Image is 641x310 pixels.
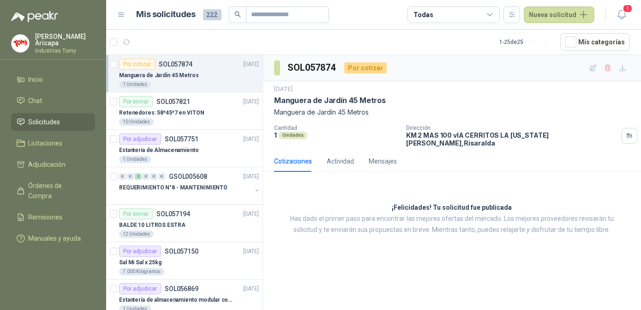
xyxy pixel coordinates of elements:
p: KM 2 MAS 100 vIA CERRITOS LA [US_STATE] [PERSON_NAME] , Risaralda [406,131,618,147]
a: Órdenes de Compra [11,177,95,205]
div: 1 Unidades [119,81,151,88]
div: 0 [158,173,165,180]
p: Retenedores: 58*45*7 en VITON [119,109,204,117]
div: 10 Unidades [119,118,154,126]
div: 7.000 Kilogramos [119,268,164,275]
div: Por adjudicar [119,246,161,257]
div: 0 [143,173,150,180]
div: Por adjudicar [119,283,161,294]
div: Mensajes [369,156,397,166]
div: Actividad [327,156,354,166]
div: 2 [135,173,142,180]
a: Por adjudicarSOL057150[DATE] Sal Mi Sal x 25kg7.000 Kilogramos [106,242,263,280]
div: Por enviar [119,96,153,107]
p: Industrias Tomy [35,48,95,54]
p: SOL057751 [165,136,198,142]
span: 222 [203,9,222,20]
div: 0 [127,173,134,180]
p: Estantería de Almacenamiento [119,146,199,155]
p: [DATE] [243,135,259,144]
a: Inicio [11,71,95,88]
p: Sal Mi Sal x 25kg [119,258,162,267]
span: Remisiones [29,212,63,222]
p: Has dado el primer paso para encontrar las mejores ofertas del mercado. Los mejores proveedores r... [286,213,618,236]
div: Por cotizar [344,62,387,73]
img: Company Logo [12,35,29,52]
p: [PERSON_NAME] Aricapa [35,33,95,46]
a: 0 0 2 0 0 0 GSOL005608[DATE] REQUERIMIENTO N°8 - MANTENIMIENTO [119,171,261,201]
h3: ¡Felicidades! Tu solicitud fue publicada [392,202,512,213]
p: Manguera de Jardín 45 Metros [119,71,199,80]
a: Licitaciones [11,134,95,152]
a: Por adjudicarSOL057751[DATE] Estantería de Almacenamiento1 Unidades [106,130,263,167]
div: 1 Unidades [119,156,151,163]
p: Estantería de almacenamiento modular con organizadores abiertos [119,296,234,304]
div: Cotizaciones [274,156,312,166]
h1: Mis solicitudes [137,8,196,21]
p: BALDE 10 LITROS ESTRA [119,221,185,230]
p: [DATE] [274,85,293,94]
div: 1 - 25 de 25 [499,35,553,49]
p: REQUERIMIENTO N°8 - MANTENIMIENTO [119,183,228,192]
span: Licitaciones [29,138,63,148]
p: [DATE] [243,60,259,69]
span: Adjudicación [29,159,66,170]
p: Dirección [406,125,618,131]
div: 0 [119,173,126,180]
p: SOL057150 [165,248,198,255]
div: 12 Unidades [119,231,154,238]
span: Órdenes de Compra [29,181,86,201]
p: GSOL005608 [169,173,207,180]
p: [DATE] [243,97,259,106]
span: Manuales y ayuda [29,233,81,243]
h3: SOL057874 [288,61,337,75]
p: [DATE] [243,172,259,181]
a: Adjudicación [11,156,95,173]
p: SOL057821 [156,98,190,105]
a: Por cotizarSOL057874[DATE] Manguera de Jardín 45 Metros1 Unidades [106,55,263,92]
div: Todas [413,10,433,20]
a: Manuales y ayuda [11,230,95,247]
p: SOL057874 [159,61,192,67]
button: Nueva solicitud [524,6,594,23]
p: 1 [274,131,277,139]
p: [DATE] [243,210,259,219]
a: Remisiones [11,208,95,226]
a: Por enviarSOL057821[DATE] Retenedores: 58*45*7 en VITON10 Unidades [106,92,263,130]
span: search [234,11,241,18]
span: 1 [623,4,633,13]
p: Manguera de Jardín 45 Metros [274,107,630,117]
p: Manguera de Jardín 45 Metros [274,96,386,105]
a: Por enviarSOL057194[DATE] BALDE 10 LITROS ESTRA12 Unidades [106,205,263,242]
p: [DATE] [243,247,259,256]
a: Solicitudes [11,113,95,131]
div: 0 [150,173,157,180]
div: Por enviar [119,208,153,219]
a: Chat [11,92,95,109]
button: Mís categorías [560,33,630,51]
p: Cantidad [274,125,399,131]
p: [DATE] [243,285,259,293]
p: SOL056869 [165,286,198,292]
p: SOL057194 [156,211,190,217]
button: 1 [613,6,630,23]
div: Unidades [279,132,307,139]
span: Chat [29,96,42,106]
div: Por adjudicar [119,134,161,145]
span: Solicitudes [29,117,60,127]
div: Por cotizar [119,59,155,70]
span: Inicio [29,74,43,85]
img: Logo peakr [11,11,58,22]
